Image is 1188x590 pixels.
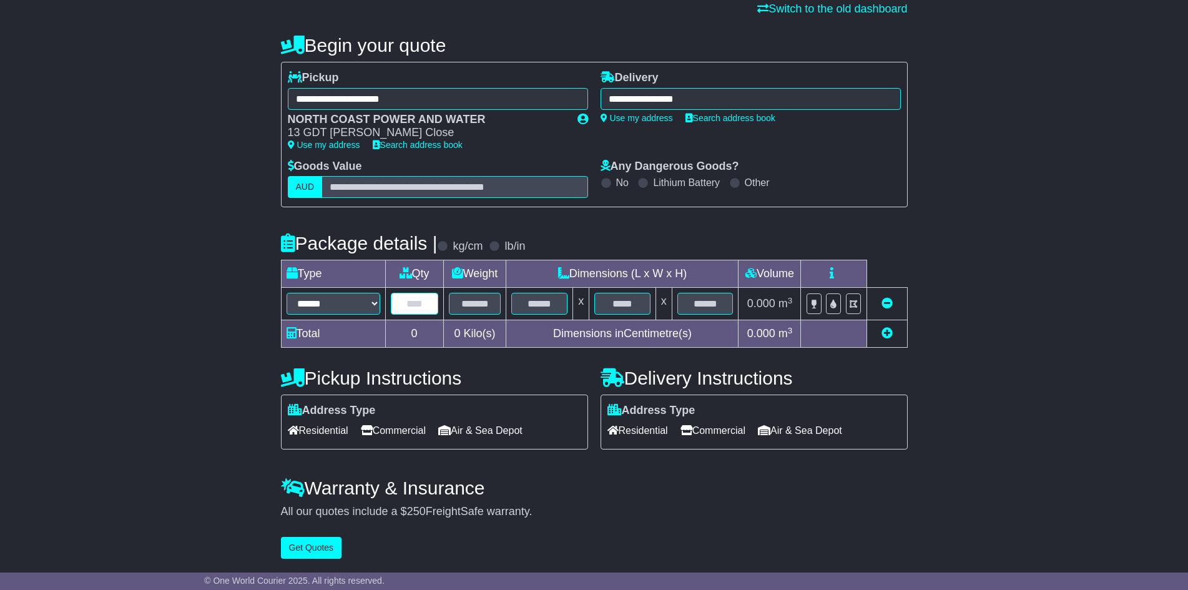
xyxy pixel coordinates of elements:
td: x [655,288,672,320]
a: Switch to the old dashboard [757,2,907,15]
div: NORTH COAST POWER AND WATER [288,113,565,127]
a: Search address book [373,140,463,150]
label: kg/cm [453,240,483,253]
label: Address Type [607,404,695,418]
h4: Package details | [281,233,438,253]
td: 0 [385,320,443,348]
label: AUD [288,176,323,198]
span: Residential [288,421,348,440]
label: No [616,177,629,189]
td: Kilo(s) [443,320,506,348]
label: Delivery [601,71,659,85]
label: Address Type [288,404,376,418]
td: Volume [739,260,801,288]
span: Residential [607,421,668,440]
a: Remove this item [881,297,893,310]
label: Other [745,177,770,189]
h4: Warranty & Insurance [281,478,908,498]
td: Weight [443,260,506,288]
label: Goods Value [288,160,362,174]
label: Pickup [288,71,339,85]
h4: Delivery Instructions [601,368,908,388]
td: Dimensions in Centimetre(s) [506,320,739,348]
label: lb/in [504,240,525,253]
span: 0.000 [747,327,775,340]
button: Get Quotes [281,537,342,559]
span: Air & Sea Depot [438,421,523,440]
span: Commercial [680,421,745,440]
sup: 3 [788,326,793,335]
span: © One World Courier 2025. All rights reserved. [204,576,385,586]
div: All our quotes include a $ FreightSafe warranty. [281,505,908,519]
a: Add new item [881,327,893,340]
span: 0.000 [747,297,775,310]
span: Commercial [361,421,426,440]
span: 250 [407,505,426,518]
td: x [573,288,589,320]
a: Use my address [288,140,360,150]
span: m [778,327,793,340]
a: Search address book [685,113,775,123]
td: Qty [385,260,443,288]
td: Total [281,320,385,348]
td: Type [281,260,385,288]
div: 13 GDT [PERSON_NAME] Close [288,126,565,140]
label: Lithium Battery [653,177,720,189]
h4: Pickup Instructions [281,368,588,388]
span: Air & Sea Depot [758,421,842,440]
td: Dimensions (L x W x H) [506,260,739,288]
span: m [778,297,793,310]
label: Any Dangerous Goods? [601,160,739,174]
h4: Begin your quote [281,35,908,56]
a: Use my address [601,113,673,123]
span: 0 [454,327,460,340]
sup: 3 [788,296,793,305]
